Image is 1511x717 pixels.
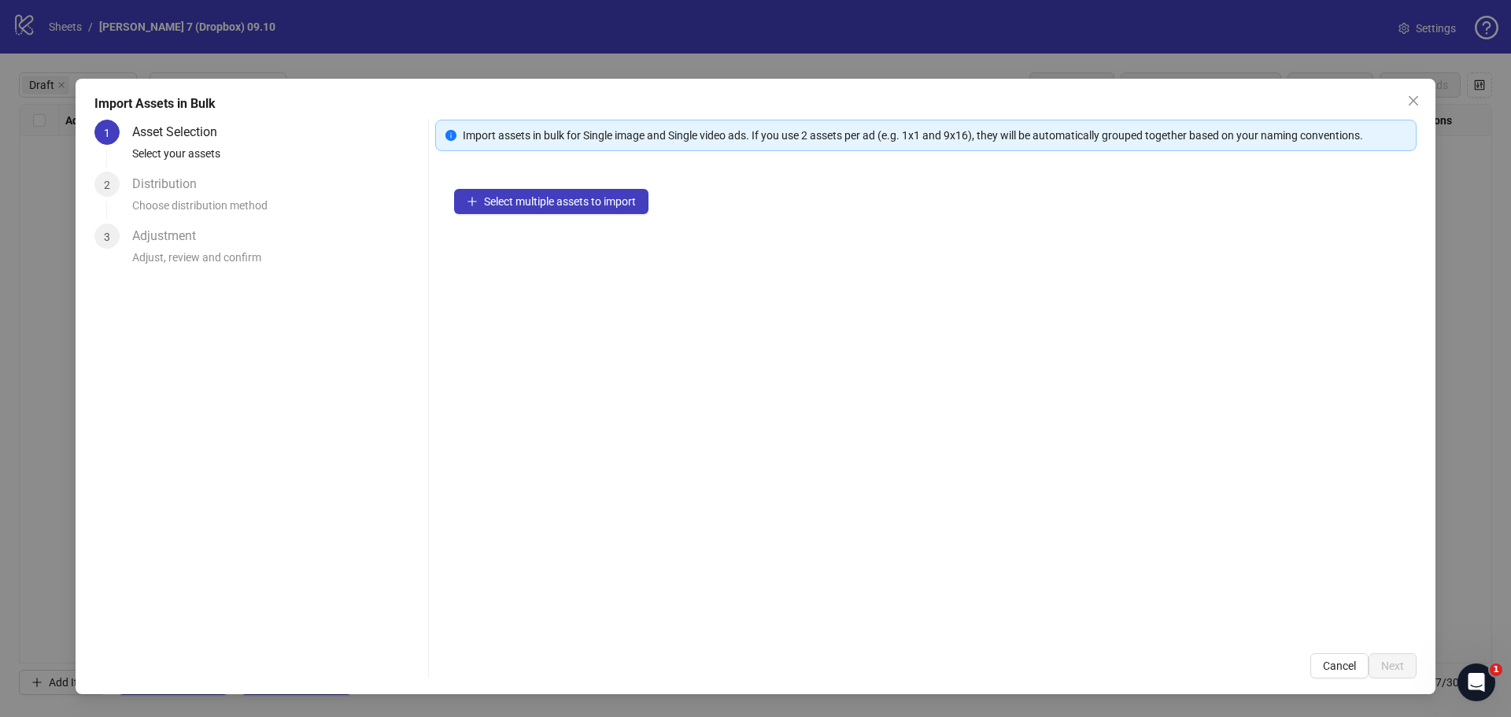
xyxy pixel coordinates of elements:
div: Choose distribution method [132,197,422,224]
button: Select multiple assets to import [454,189,648,214]
div: Distribution [132,172,209,197]
div: Import Assets in Bulk [94,94,1417,113]
div: Select your assets [132,145,422,172]
span: close [1407,94,1420,107]
span: info-circle [445,130,456,141]
button: Cancel [1310,653,1369,678]
iframe: Intercom live chat [1457,663,1495,701]
span: Select multiple assets to import [484,195,636,208]
span: plus [467,196,478,207]
span: 1 [1490,663,1502,676]
span: 3 [104,231,110,243]
div: Asset Selection [132,120,230,145]
button: Close [1401,88,1426,113]
div: Import assets in bulk for Single image and Single video ads. If you use 2 assets per ad (e.g. 1x1... [463,127,1406,144]
div: Adjustment [132,224,209,249]
button: Next [1369,653,1417,678]
div: Adjust, review and confirm [132,249,422,275]
span: 2 [104,179,110,191]
span: 1 [104,127,110,139]
span: Cancel [1323,660,1356,672]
